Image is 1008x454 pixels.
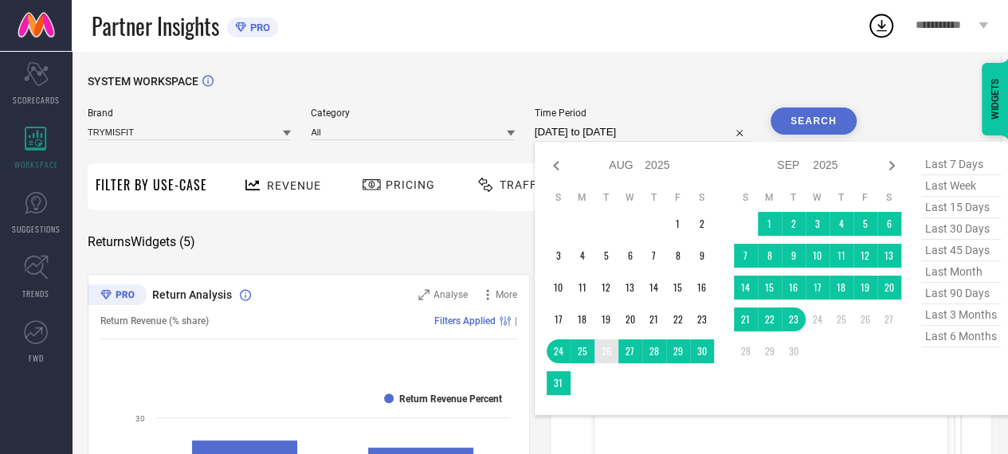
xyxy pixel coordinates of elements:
[515,315,517,327] span: |
[921,261,1001,283] span: last month
[386,178,435,191] span: Pricing
[618,276,642,299] td: Wed Aug 13 2025
[921,283,1001,304] span: last 90 days
[246,22,270,33] span: PRO
[853,244,877,268] td: Fri Sep 12 2025
[806,276,830,299] td: Wed Sep 17 2025
[642,276,666,299] td: Thu Aug 14 2025
[547,276,571,299] td: Sun Aug 10 2025
[830,276,853,299] td: Thu Sep 18 2025
[594,276,618,299] td: Tue Aug 12 2025
[500,178,549,191] span: Traffic
[690,339,714,363] td: Sat Aug 30 2025
[921,218,1001,240] span: last 30 days
[830,307,853,331] td: Thu Sep 25 2025
[434,315,496,327] span: Filters Applied
[618,244,642,268] td: Wed Aug 06 2025
[758,212,782,236] td: Mon Sep 01 2025
[782,339,806,363] td: Tue Sep 30 2025
[618,307,642,331] td: Wed Aug 20 2025
[88,284,147,308] div: Premium
[547,371,571,395] td: Sun Aug 31 2025
[734,244,758,268] td: Sun Sep 07 2025
[877,191,901,204] th: Saturday
[782,244,806,268] td: Tue Sep 09 2025
[547,307,571,331] td: Sun Aug 17 2025
[921,304,1001,326] span: last 3 months
[29,352,44,364] span: FWD
[571,244,594,268] td: Mon Aug 04 2025
[535,108,751,119] span: Time Period
[13,94,60,106] span: SCORECARDS
[547,244,571,268] td: Sun Aug 03 2025
[311,108,514,119] span: Category
[22,288,49,299] span: TRENDS
[921,197,1001,218] span: last 15 days
[734,307,758,331] td: Sun Sep 21 2025
[594,244,618,268] td: Tue Aug 05 2025
[758,276,782,299] td: Mon Sep 15 2025
[734,339,758,363] td: Sun Sep 28 2025
[690,244,714,268] td: Sat Aug 09 2025
[771,108,857,135] button: Search
[758,191,782,204] th: Monday
[690,212,714,236] td: Sat Aug 02 2025
[135,414,145,423] text: 30
[433,289,468,300] span: Analyse
[547,339,571,363] td: Sun Aug 24 2025
[806,212,830,236] td: Wed Sep 03 2025
[877,307,901,331] td: Sat Sep 27 2025
[666,339,690,363] td: Fri Aug 29 2025
[830,244,853,268] td: Thu Sep 11 2025
[12,223,61,235] span: SUGGESTIONS
[758,244,782,268] td: Mon Sep 08 2025
[96,175,207,194] span: Filter By Use-Case
[690,276,714,299] td: Sat Aug 16 2025
[571,307,594,331] td: Mon Aug 18 2025
[618,191,642,204] th: Wednesday
[782,307,806,331] td: Tue Sep 23 2025
[690,191,714,204] th: Saturday
[642,307,666,331] td: Thu Aug 21 2025
[734,276,758,299] td: Sun Sep 14 2025
[921,240,1001,261] span: last 45 days
[594,191,618,204] th: Tuesday
[853,276,877,299] td: Fri Sep 19 2025
[666,307,690,331] td: Fri Aug 22 2025
[666,276,690,299] td: Fri Aug 15 2025
[921,154,1001,175] span: last 7 days
[618,339,642,363] td: Wed Aug 27 2025
[782,276,806,299] td: Tue Sep 16 2025
[547,156,566,175] div: Previous month
[571,191,594,204] th: Monday
[853,307,877,331] td: Fri Sep 26 2025
[806,244,830,268] td: Wed Sep 10 2025
[867,11,896,40] div: Open download list
[666,244,690,268] td: Fri Aug 08 2025
[642,191,666,204] th: Thursday
[496,289,517,300] span: More
[642,244,666,268] td: Thu Aug 07 2025
[88,234,195,250] span: Returns Widgets ( 5 )
[758,307,782,331] td: Mon Sep 22 2025
[921,326,1001,347] span: last 6 months
[152,288,232,301] span: Return Analysis
[877,244,901,268] td: Sat Sep 13 2025
[418,289,429,300] svg: Zoom
[690,307,714,331] td: Sat Aug 23 2025
[92,10,219,42] span: Partner Insights
[399,393,502,405] text: Return Revenue Percent
[14,159,58,170] span: WORKSPACE
[571,276,594,299] td: Mon Aug 11 2025
[666,191,690,204] th: Friday
[830,191,853,204] th: Thursday
[642,339,666,363] td: Thu Aug 28 2025
[806,307,830,331] td: Wed Sep 24 2025
[535,123,751,142] input: Select time period
[882,156,901,175] div: Next month
[877,276,901,299] td: Sat Sep 20 2025
[921,175,1001,197] span: last week
[594,339,618,363] td: Tue Aug 26 2025
[782,191,806,204] th: Tuesday
[666,212,690,236] td: Fri Aug 01 2025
